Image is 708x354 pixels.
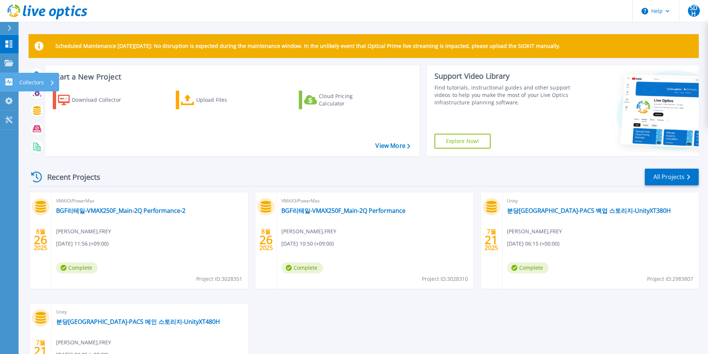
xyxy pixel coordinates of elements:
[281,227,336,236] span: [PERSON_NAME] , FREY
[484,226,498,253] div: 7월 2025
[56,207,185,214] a: BGF리테일-VMAX250F_Main-2Q Performance-2
[507,240,559,248] span: [DATE] 06:15 (+00:00)
[434,84,573,106] div: Find tutorials, instructional guides and other support videos to help you make the most of your L...
[647,275,693,283] span: Project ID: 2983807
[196,275,242,283] span: Project ID: 3028351
[56,318,220,325] a: 분당[GEOGRAPHIC_DATA]-PACS 메인 스토리지-UnityXT480H
[56,240,109,248] span: [DATE] 11:56 (+09:00)
[299,91,382,109] a: Cloud Pricing Calculator
[645,169,699,185] a: All Projects
[281,262,323,273] span: Complete
[72,92,131,107] div: Download Collector
[259,237,273,243] span: 26
[434,71,573,81] div: Support Video Library
[319,92,378,107] div: Cloud Pricing Calculator
[281,197,469,205] span: VMAX3/PowerMax
[259,226,273,253] div: 8월 2025
[375,142,410,149] a: View More
[507,197,694,205] span: Unity
[281,240,334,248] span: [DATE] 10:50 (+09:00)
[34,237,47,243] span: 26
[507,207,671,214] a: 분당[GEOGRAPHIC_DATA]-PACS 백업 스토리지-UnityXT380H
[434,134,491,149] a: Explore Now!
[56,197,243,205] span: VMAX3/PowerMax
[507,262,549,273] span: Complete
[485,237,498,243] span: 21
[688,5,700,17] span: SDH
[422,275,468,283] span: Project ID: 3028310
[56,308,243,316] span: Unity
[176,91,259,109] a: Upload Files
[53,91,136,109] a: Download Collector
[56,338,111,347] span: [PERSON_NAME] , FREY
[55,43,560,49] p: Scheduled Maintenance [DATE][DATE]: No disruption is expected during the maintenance window. In t...
[281,207,405,214] a: BGF리테일-VMAX250F_Main-2Q Performance
[56,227,111,236] span: [PERSON_NAME] , FREY
[196,92,256,107] div: Upload Files
[34,348,47,354] span: 21
[507,227,562,236] span: [PERSON_NAME] , FREY
[53,73,410,81] h3: Start a New Project
[29,168,110,186] div: Recent Projects
[19,73,44,92] p: Collectors
[56,262,98,273] span: Complete
[33,226,48,253] div: 8월 2025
